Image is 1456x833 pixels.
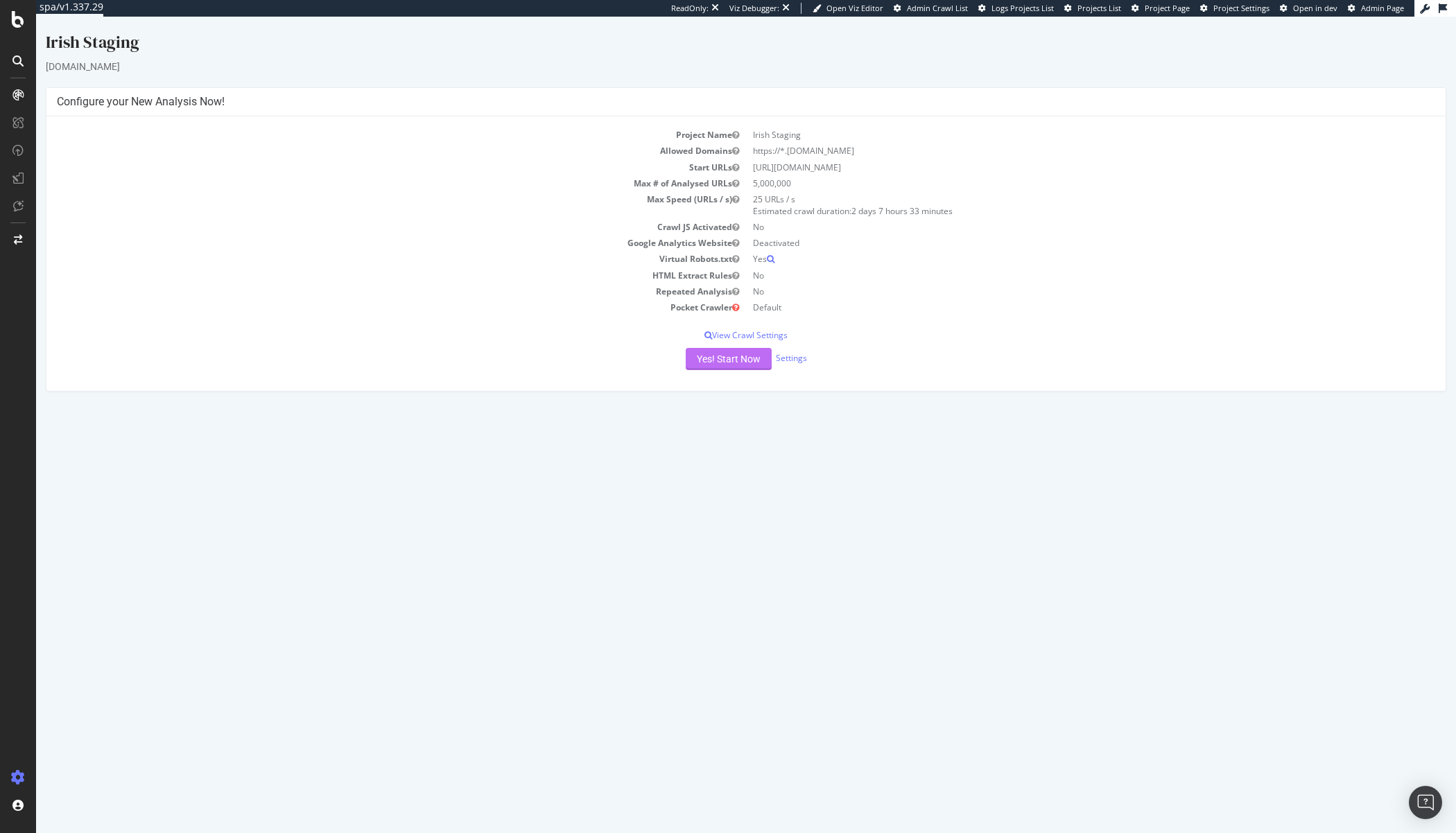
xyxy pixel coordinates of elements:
[1280,3,1337,14] a: Open in dev
[813,3,883,14] a: Open Viz Editor
[710,126,1399,142] td: https://*.[DOMAIN_NAME]
[826,3,883,13] span: Open Viz Editor
[671,3,709,14] div: ReadOnly:
[10,43,1410,57] div: [DOMAIN_NAME]
[21,267,710,283] td: Repeated Analysis
[740,335,771,347] a: Settings
[1409,786,1442,819] div: Open Intercom Messenger
[21,159,710,175] td: Max # of Analysed URLs
[710,202,1399,218] td: No
[978,3,1054,14] a: Logs Projects List
[1293,3,1337,13] span: Open in dev
[710,283,1399,299] td: Default
[710,218,1399,234] td: Deactivated
[710,251,1399,267] td: No
[21,175,710,202] td: Max Speed (URLs / s)
[21,234,710,250] td: Virtual Robots.txt
[650,331,736,353] button: Yes! Start Now
[815,188,917,200] span: 2 days 7 hours 33 minutes
[10,14,1410,43] div: Irish Staging
[21,110,710,126] td: Project Name
[710,175,1399,202] td: 25 URLs / s Estimated crawl duration:
[1077,3,1121,13] span: Projects List
[710,234,1399,250] td: Yes
[991,3,1054,13] span: Logs Projects List
[21,143,710,159] td: Start URLs
[1064,3,1121,14] a: Projects List
[21,313,1399,324] p: View Crawl Settings
[710,267,1399,283] td: No
[894,3,968,14] a: Admin Crawl List
[907,3,968,13] span: Admin Crawl List
[21,218,710,234] td: Google Analytics Website
[21,283,710,299] td: Pocket Crawler
[710,143,1399,159] td: [URL][DOMAIN_NAME]
[1213,3,1269,13] span: Project Settings
[1145,3,1190,13] span: Project Page
[21,202,710,218] td: Crawl JS Activated
[21,126,710,142] td: Allowed Domains
[1200,3,1269,14] a: Project Settings
[710,110,1399,126] td: Irish Staging
[21,251,710,267] td: HTML Extract Rules
[1132,3,1190,14] a: Project Page
[1361,3,1404,13] span: Admin Page
[21,78,1399,92] h4: Configure your New Analysis Now!
[710,159,1399,175] td: 5,000,000
[1348,3,1404,14] a: Admin Page
[729,3,779,14] div: Viz Debugger:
